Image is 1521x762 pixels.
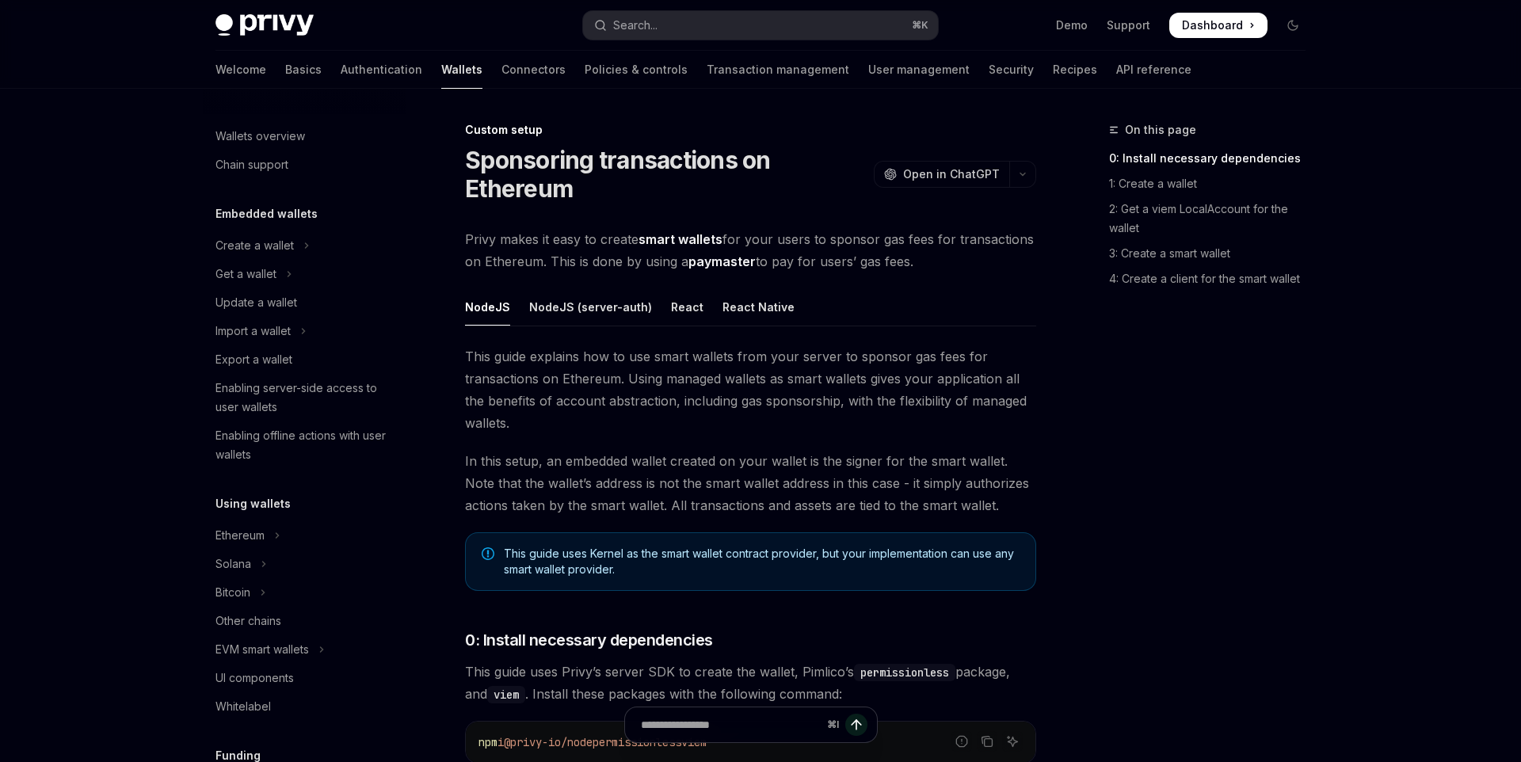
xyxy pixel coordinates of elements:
button: Toggle Get a wallet section [203,260,406,288]
div: Custom setup [465,122,1036,138]
h5: Using wallets [215,494,291,513]
a: Demo [1056,17,1088,33]
h5: Embedded wallets [215,204,318,223]
button: Send message [845,714,867,736]
div: EVM smart wallets [215,640,309,659]
a: Other chains [203,607,406,635]
a: UI components [203,664,406,692]
span: This guide uses Kernel as the smart wallet contract provider, but your implementation can use any... [504,546,1020,577]
div: NodeJS (server-auth) [529,288,652,326]
a: Chain support [203,150,406,179]
div: Ethereum [215,526,265,545]
h1: Sponsoring transactions on Ethereum [465,146,867,203]
code: permissionless [854,664,955,681]
button: Toggle Ethereum section [203,521,406,550]
a: Enabling offline actions with user wallets [203,421,406,469]
div: Other chains [215,612,281,631]
div: React [671,288,703,326]
a: Wallets overview [203,122,406,150]
span: In this setup, an embedded wallet created on your wallet is the signer for the smart wallet. Note... [465,450,1036,516]
a: Dashboard [1169,13,1267,38]
img: dark logo [215,14,314,36]
div: Get a wallet [215,265,276,284]
span: On this page [1125,120,1196,139]
span: This guide uses Privy’s server SDK to create the wallet, Pimlico’s package, and . Install these p... [465,661,1036,705]
a: Authentication [341,51,422,89]
button: Open search [583,11,938,40]
div: NodeJS [465,288,510,326]
div: Search... [613,16,658,35]
a: Recipes [1053,51,1097,89]
input: Ask a question... [641,707,821,742]
a: Export a wallet [203,345,406,374]
div: Wallets overview [215,127,305,146]
a: Wallets [441,51,482,89]
a: Welcome [215,51,266,89]
span: This guide explains how to use smart wallets from your server to sponsor gas fees for transaction... [465,345,1036,434]
a: 1: Create a wallet [1109,171,1318,196]
a: Policies & controls [585,51,688,89]
a: Connectors [501,51,566,89]
div: Bitcoin [215,583,250,602]
div: Chain support [215,155,288,174]
a: 3: Create a smart wallet [1109,241,1318,266]
div: Whitelabel [215,697,271,716]
span: ⌘ K [912,19,928,32]
strong: smart wallets [639,231,722,247]
a: Support [1107,17,1150,33]
svg: Note [482,547,494,560]
a: paymaster [688,253,756,270]
a: 4: Create a client for the smart wallet [1109,266,1318,291]
a: Transaction management [707,51,849,89]
button: Toggle Create a wallet section [203,231,406,260]
span: Privy makes it easy to create for your users to sponsor gas fees for transactions on Ethereum. Th... [465,228,1036,272]
div: Create a wallet [215,236,294,255]
button: Toggle EVM smart wallets section [203,635,406,664]
a: 0: Install necessary dependencies [1109,146,1318,171]
div: Enabling server-side access to user wallets [215,379,396,417]
button: Toggle Bitcoin section [203,578,406,607]
span: Open in ChatGPT [903,166,1000,182]
a: Enabling server-side access to user wallets [203,374,406,421]
div: Enabling offline actions with user wallets [215,426,396,464]
a: Security [989,51,1034,89]
div: Update a wallet [215,293,297,312]
a: Basics [285,51,322,89]
button: Toggle Solana section [203,550,406,578]
a: Whitelabel [203,692,406,721]
button: Open in ChatGPT [874,161,1009,188]
a: 2: Get a viem LocalAccount for the wallet [1109,196,1318,241]
a: Update a wallet [203,288,406,317]
div: Solana [215,554,251,573]
div: UI components [215,669,294,688]
div: Export a wallet [215,350,292,369]
div: React Native [722,288,795,326]
span: 0: Install necessary dependencies [465,629,713,651]
span: Dashboard [1182,17,1243,33]
button: Toggle dark mode [1280,13,1306,38]
div: Import a wallet [215,322,291,341]
button: Toggle Import a wallet section [203,317,406,345]
a: User management [868,51,970,89]
code: viem [487,686,525,703]
a: API reference [1116,51,1191,89]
